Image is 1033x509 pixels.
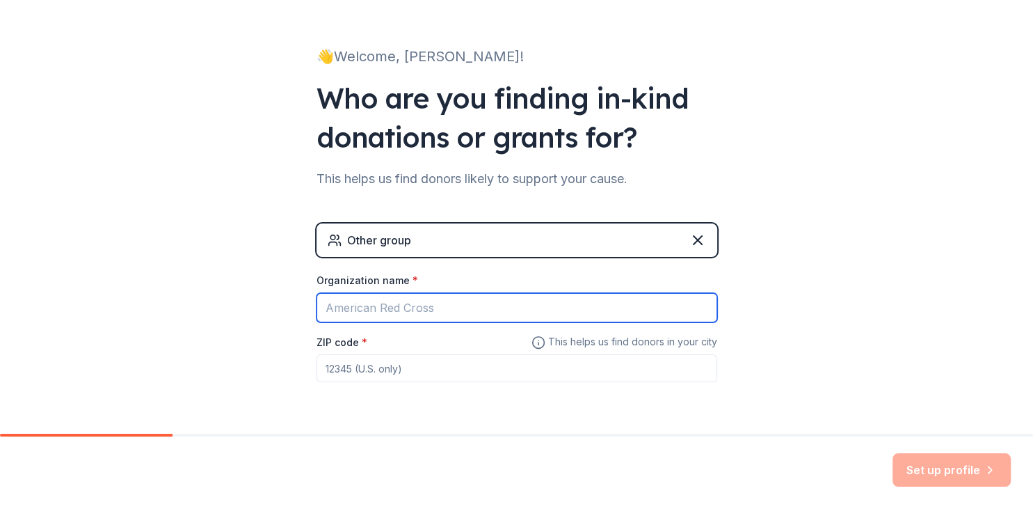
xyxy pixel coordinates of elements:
div: Other group [347,232,411,249]
span: This helps us find donors in your city [531,334,717,351]
input: 12345 (U.S. only) [317,354,717,382]
label: ZIP code [317,336,367,350]
div: 👋 Welcome, [PERSON_NAME]! [317,45,717,68]
div: Who are you finding in-kind donations or grants for? [317,79,717,157]
div: This helps us find donors likely to support your cause. [317,168,717,190]
label: Organization name [317,274,418,288]
input: American Red Cross [317,293,717,322]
